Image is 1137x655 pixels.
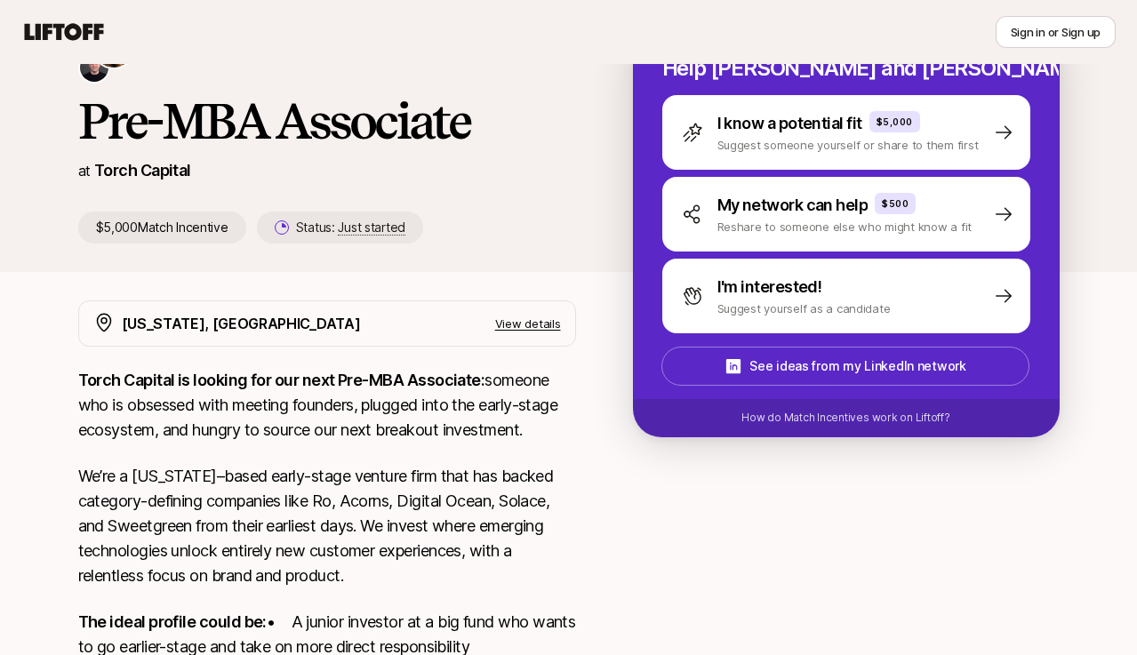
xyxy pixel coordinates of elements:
p: My network can help [717,193,869,218]
p: Suggest yourself as a candidate [717,300,891,317]
p: Help [PERSON_NAME] and [PERSON_NAME] hire [662,56,1030,81]
p: [US_STATE], [GEOGRAPHIC_DATA] [122,312,361,335]
p: $500 [882,196,909,211]
p: Suggest someone yourself or share to them first [717,136,979,154]
p: I'm interested! [717,275,822,300]
p: View details [495,315,561,332]
p: See ideas from my LinkedIn network [749,355,965,377]
button: See ideas from my LinkedIn network [661,347,1029,386]
strong: Torch Capital is looking for our next Pre-MBA Associate: [78,371,485,389]
strong: The ideal profile could be: [78,612,267,631]
p: How do Match Incentives work on Liftoff? [741,410,949,426]
h1: Pre-MBA Associate [78,94,576,148]
img: Christopher Harper [80,53,108,82]
p: I know a potential fit [717,111,862,136]
a: Torch Capital [94,161,191,180]
p: at [78,159,91,182]
span: Just started [338,220,405,236]
p: Status: [296,217,405,238]
p: We’re a [US_STATE]–based early-stage venture firm that has backed category-defining companies lik... [78,464,576,588]
button: Sign in or Sign up [996,16,1116,48]
p: $5,000 [877,115,913,129]
p: Reshare to someone else who might know a fit [717,218,973,236]
p: $5,000 Match Incentive [78,212,246,244]
p: someone who is obsessed with meeting founders, plugged into the early-stage ecosystem, and hungry... [78,368,576,443]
